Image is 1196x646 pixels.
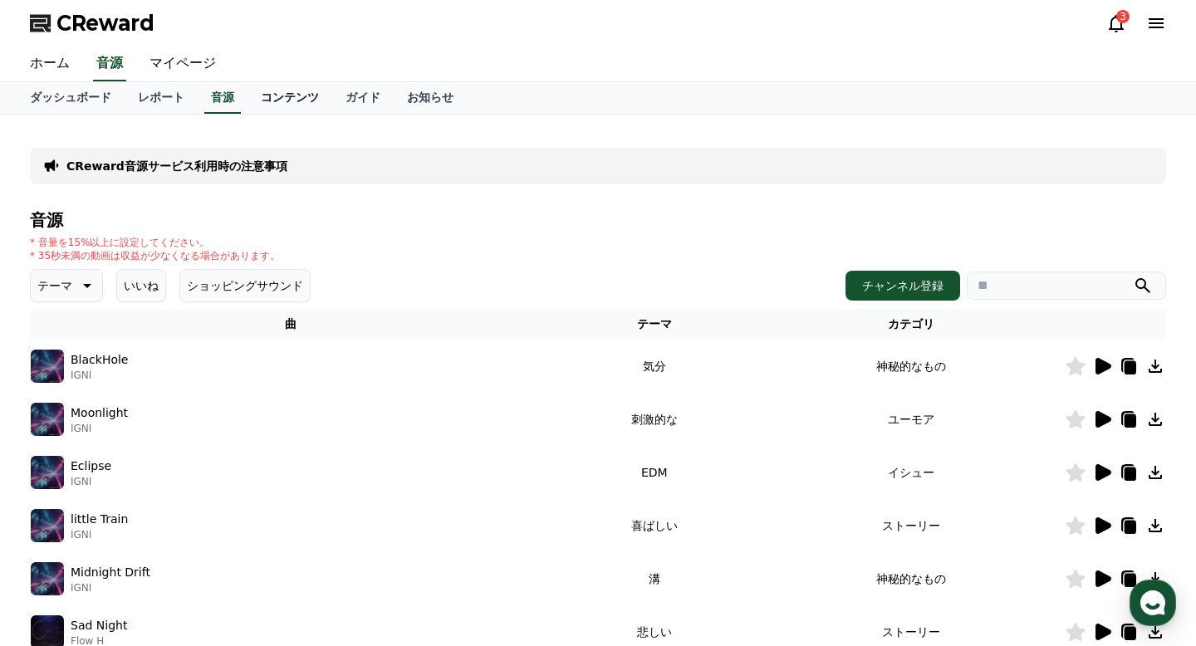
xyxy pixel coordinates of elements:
a: ガイド [332,82,394,114]
th: カテゴリ [757,309,1065,340]
button: テーマ [30,269,103,302]
a: Messages [110,508,214,550]
img: music [31,456,64,489]
p: Moonlight [71,404,128,422]
td: ストーリー [757,499,1065,552]
a: マイページ [136,46,229,81]
td: 神秘的なもの [757,552,1065,605]
button: いいね [116,269,166,302]
p: Eclipse [71,458,111,475]
td: ユーモア [757,393,1065,446]
a: 音源 [204,82,241,114]
a: ダッシュボード [17,82,125,114]
div: 3 [1116,10,1130,23]
p: Sad Night [71,617,127,634]
span: CReward [56,10,154,37]
h4: 音源 [30,211,1166,229]
a: CReward [30,10,154,37]
td: 神秘的なもの [757,340,1065,393]
a: Home [5,508,110,550]
button: ショッピングサウンド [179,269,311,302]
td: 刺激的な [551,393,757,446]
td: 気分 [551,340,757,393]
button: チャンネル登録 [846,271,960,301]
p: IGNI [71,369,128,382]
th: 曲 [30,309,551,340]
p: テーマ [37,274,72,297]
td: 喜ばしい [551,499,757,552]
img: music [31,562,64,595]
a: レポート [125,82,198,114]
img: music [31,350,64,383]
th: テーマ [551,309,757,340]
p: IGNI [71,581,150,595]
p: BlackHole [71,351,128,369]
td: 溝 [551,552,757,605]
a: コンテンツ [248,82,332,114]
p: Midnight Drift [71,564,150,581]
a: Settings [214,508,319,550]
p: little Train [71,511,128,528]
p: * 音量を15%以上に設定してください。 [30,236,280,249]
a: ホーム [17,46,83,81]
img: music [31,509,64,542]
a: CReward音源サービス利用時の注意事項 [66,158,287,174]
p: * 35秒未満の動画は収益が少なくなる場合があります。 [30,249,280,262]
p: IGNI [71,422,128,435]
td: EDM [551,446,757,499]
span: Settings [246,533,287,546]
a: 3 [1106,13,1126,33]
img: music [31,403,64,436]
p: IGNI [71,475,111,488]
p: IGNI [71,528,128,541]
a: お知らせ [394,82,467,114]
span: Messages [138,534,187,547]
a: 音源 [93,46,126,81]
td: イシュー [757,446,1065,499]
span: Home [42,533,71,546]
